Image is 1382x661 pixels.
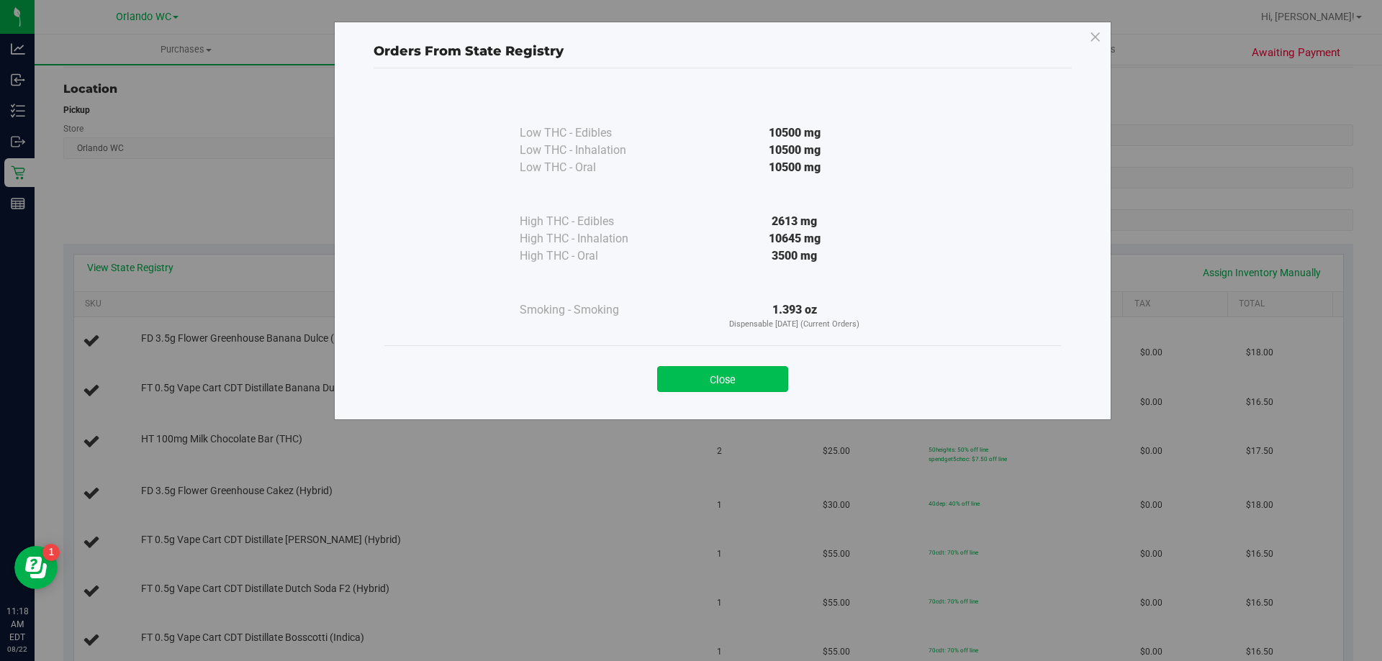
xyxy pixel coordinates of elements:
div: 10500 mg [664,159,926,176]
div: 10500 mg [664,142,926,159]
div: Low THC - Oral [520,159,664,176]
iframe: Resource center [14,546,58,589]
div: High THC - Edibles [520,213,664,230]
div: Smoking - Smoking [520,301,664,319]
div: Low THC - Edibles [520,124,664,142]
span: Orders From State Registry [374,43,564,59]
button: Close [657,366,788,392]
div: 10645 mg [664,230,926,247]
p: Dispensable [DATE] (Current Orders) [664,319,926,331]
iframe: Resource center unread badge [42,544,60,561]
div: High THC - Inhalation [520,230,664,247]
div: 1.393 oz [664,301,926,331]
div: Low THC - Inhalation [520,142,664,159]
div: High THC - Oral [520,247,664,265]
div: 10500 mg [664,124,926,142]
div: 2613 mg [664,213,926,230]
div: 3500 mg [664,247,926,265]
